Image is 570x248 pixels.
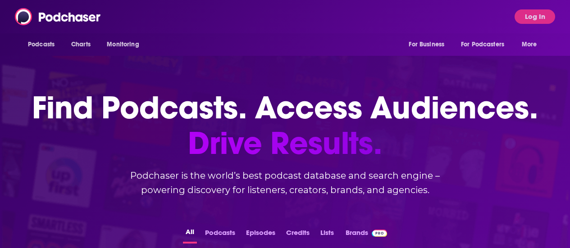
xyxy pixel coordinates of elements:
span: For Podcasters [461,38,504,51]
span: Podcasts [28,38,55,51]
button: open menu [455,36,517,53]
span: Monitoring [107,38,139,51]
button: open menu [22,36,66,53]
button: Episodes [243,226,278,243]
button: open menu [402,36,456,53]
img: Podchaser Pro [372,230,388,237]
button: open menu [100,36,150,53]
a: BrandsPodchaser Pro [346,226,388,243]
button: Podcasts [202,226,238,243]
img: Podchaser - Follow, Share and Rate Podcasts [15,8,101,25]
a: Charts [65,36,96,53]
span: More [522,38,537,51]
span: Charts [71,38,91,51]
h2: Podchaser is the world’s best podcast database and search engine – powering discovery for listene... [105,168,465,197]
button: open menu [515,36,548,53]
span: Drive Results. [32,126,538,161]
button: Lists [318,226,337,243]
button: Credits [283,226,312,243]
button: All [183,226,197,243]
h1: Find Podcasts. Access Audiences. [32,90,538,161]
button: Log In [515,9,555,24]
span: For Business [409,38,444,51]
